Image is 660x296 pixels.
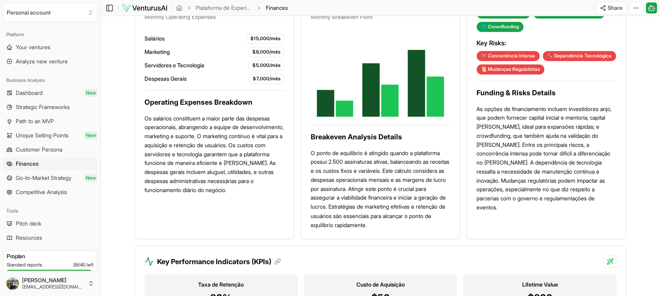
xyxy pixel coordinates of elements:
[84,131,97,139] span: New
[145,75,187,83] span: Despesas Gerais
[476,87,616,98] h3: Funding & Risks Details
[476,22,523,32] div: 🌐 Crowdfunding
[310,13,450,21] p: Monthly Breakeven Point
[16,117,54,125] span: Path to an MVP
[476,38,616,48] h3: Key Risks:
[196,4,252,12] a: Plataforma de Experiências
[84,89,97,97] span: New
[476,64,544,74] div: 📜 Mudanças Regulatórias
[3,101,97,113] a: Strategic Frameworks
[310,131,450,142] h3: Breakeven Analysis Details
[157,256,281,267] h3: Key Performance Indicators (KPIs)
[248,47,284,57] div: $8,000/mês
[16,234,42,242] span: Resources
[3,74,97,87] div: Business Analysis
[122,3,168,13] img: logo
[7,262,42,268] span: Standard reports
[266,4,288,11] span: Finances
[469,280,610,288] h3: Lifetime Value
[3,41,97,54] a: Your ventures
[16,174,71,182] span: Go-to-Market Strategy
[3,28,97,41] div: Platform
[248,60,284,70] div: $5,000/mês
[145,114,284,195] p: Os salários constituem a maior parte das despesas operacionais, abrangendo a equipe de desenvolvi...
[7,252,94,260] h3: Pro plan
[608,4,623,12] span: Share
[3,172,97,184] a: Go-to-Market StrategyNew
[3,205,97,217] div: Tools
[248,74,284,84] div: $7,000/mês
[3,186,97,198] a: Competitive Analysis
[145,97,284,108] h3: Operating Expenses Breakdown
[145,35,165,43] span: Salários
[3,231,97,244] a: Resources
[6,277,19,290] img: ACg8ocK5GvR0zmbFT8nnRfSroFWB0Z_4VrJ6a2fg9iWDCNZ-z5XU4ubGsQ=s96-c
[22,284,85,290] span: [EMAIL_ADDRESS][DOMAIN_NAME]
[543,51,616,61] div: 🔧 Dependência Tecnológica
[3,55,97,68] a: Analyze new venture
[73,262,94,268] span: 39 / 40 left
[3,115,97,128] a: Path to an MVP
[3,87,97,99] a: DashboardNew
[151,280,291,288] h3: Taxa de Retenção
[176,4,288,12] nav: breadcrumb
[145,61,204,69] span: Servidores e Tecnologia
[16,146,62,154] span: Customer Persona
[16,220,41,228] span: Pitch deck
[3,3,97,22] button: Select an organization
[16,103,70,111] span: Strategic Frameworks
[16,131,69,139] span: Unique Selling Points
[246,33,284,44] div: $15,000/mês
[3,143,97,156] a: Customer Persona
[16,188,67,196] span: Competitive Analysis
[84,174,97,182] span: New
[22,277,85,284] span: [PERSON_NAME]
[476,105,616,212] p: As opções de financiamento incluem investidores anjo, que podem fornecer capital inicial e mentor...
[476,51,539,61] div: ⚔️ Concorrência Intensa
[596,2,626,14] button: Share
[16,160,39,168] span: Finances
[310,149,450,229] p: O ponto de equilíbrio é atingido quando a plataforma possui 2.500 assinaturas ativas, balanceando...
[3,217,97,230] a: Pitch deck
[145,48,170,56] span: Marketing
[3,129,97,142] a: Unique Selling PointsNew
[3,274,97,293] button: [PERSON_NAME][EMAIL_ADDRESS][DOMAIN_NAME]
[266,4,288,12] span: Finances
[16,57,68,65] span: Analyze new venture
[16,89,43,97] span: Dashboard
[3,157,97,170] a: Finances
[310,280,451,288] h3: Custo de Aquisição
[16,43,50,51] span: Your ventures
[145,13,284,21] p: Monthly Operating Expenses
